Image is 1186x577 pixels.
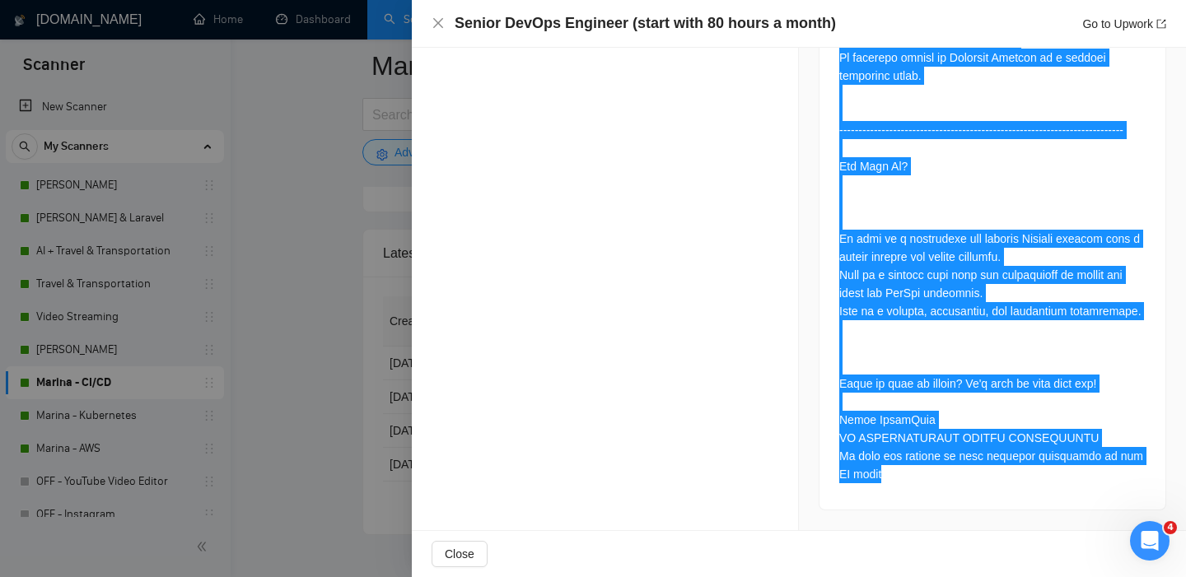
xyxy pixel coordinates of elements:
a: Go to Upworkexport [1082,17,1166,30]
button: Close [432,16,445,30]
span: Close [445,545,474,563]
span: 4 [1164,521,1177,534]
iframe: Intercom live chat [1130,521,1170,561]
button: Close [432,541,488,567]
span: close [432,16,445,30]
span: export [1156,19,1166,29]
h4: Senior DevOps Engineer (start with 80 hours a month) [455,13,836,34]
